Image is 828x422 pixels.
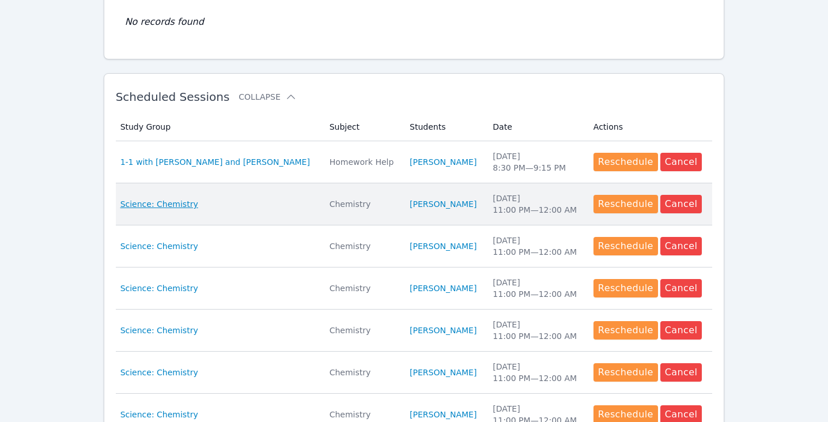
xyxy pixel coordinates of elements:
[120,198,198,210] a: Science: Chemistry
[493,193,580,216] div: [DATE] 11:00 PM — 12:00 AM
[660,363,702,382] button: Cancel
[410,409,477,420] a: [PERSON_NAME]
[330,367,396,378] div: Chemistry
[587,113,713,141] th: Actions
[116,113,323,141] th: Study Group
[116,90,230,104] span: Scheduled Sessions
[120,409,198,420] a: Science: Chemistry
[330,240,396,252] div: Chemistry
[323,113,403,141] th: Subject
[410,282,477,294] a: [PERSON_NAME]
[116,267,713,310] tr: Science: ChemistryChemistry[PERSON_NAME][DATE]11:00 PM—12:00 AMRescheduleCancel
[660,237,702,255] button: Cancel
[330,156,396,168] div: Homework Help
[330,198,396,210] div: Chemistry
[120,325,198,336] a: Science: Chemistry
[120,367,198,378] a: Science: Chemistry
[660,321,702,340] button: Cancel
[330,282,396,294] div: Chemistry
[593,321,658,340] button: Reschedule
[410,325,477,336] a: [PERSON_NAME]
[660,153,702,171] button: Cancel
[493,235,580,258] div: [DATE] 11:00 PM — 12:00 AM
[120,240,198,252] a: Science: Chemistry
[660,195,702,213] button: Cancel
[593,363,658,382] button: Reschedule
[116,183,713,225] tr: Science: ChemistryChemistry[PERSON_NAME][DATE]11:00 PM—12:00 AMRescheduleCancel
[486,113,587,141] th: Date
[239,91,296,103] button: Collapse
[116,225,713,267] tr: Science: ChemistryChemistry[PERSON_NAME][DATE]11:00 PM—12:00 AMRescheduleCancel
[116,141,713,183] tr: 1-1 with [PERSON_NAME] and [PERSON_NAME]Homework Help[PERSON_NAME][DATE]8:30 PM—9:15 PMReschedule...
[410,240,477,252] a: [PERSON_NAME]
[410,367,477,378] a: [PERSON_NAME]
[593,279,658,297] button: Reschedule
[493,277,580,300] div: [DATE] 11:00 PM — 12:00 AM
[410,198,477,210] a: [PERSON_NAME]
[660,279,702,297] button: Cancel
[116,352,713,394] tr: Science: ChemistryChemistry[PERSON_NAME][DATE]11:00 PM—12:00 AMRescheduleCancel
[593,195,658,213] button: Reschedule
[493,361,580,384] div: [DATE] 11:00 PM — 12:00 AM
[403,113,486,141] th: Students
[116,310,713,352] tr: Science: ChemistryChemistry[PERSON_NAME][DATE]11:00 PM—12:00 AMRescheduleCancel
[593,153,658,171] button: Reschedule
[410,156,477,168] a: [PERSON_NAME]
[330,325,396,336] div: Chemistry
[330,409,396,420] div: Chemistry
[120,282,198,294] a: Science: Chemistry
[493,319,580,342] div: [DATE] 11:00 PM — 12:00 AM
[120,156,310,168] a: 1-1 with [PERSON_NAME] and [PERSON_NAME]
[593,237,658,255] button: Reschedule
[493,150,580,174] div: [DATE] 8:30 PM — 9:15 PM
